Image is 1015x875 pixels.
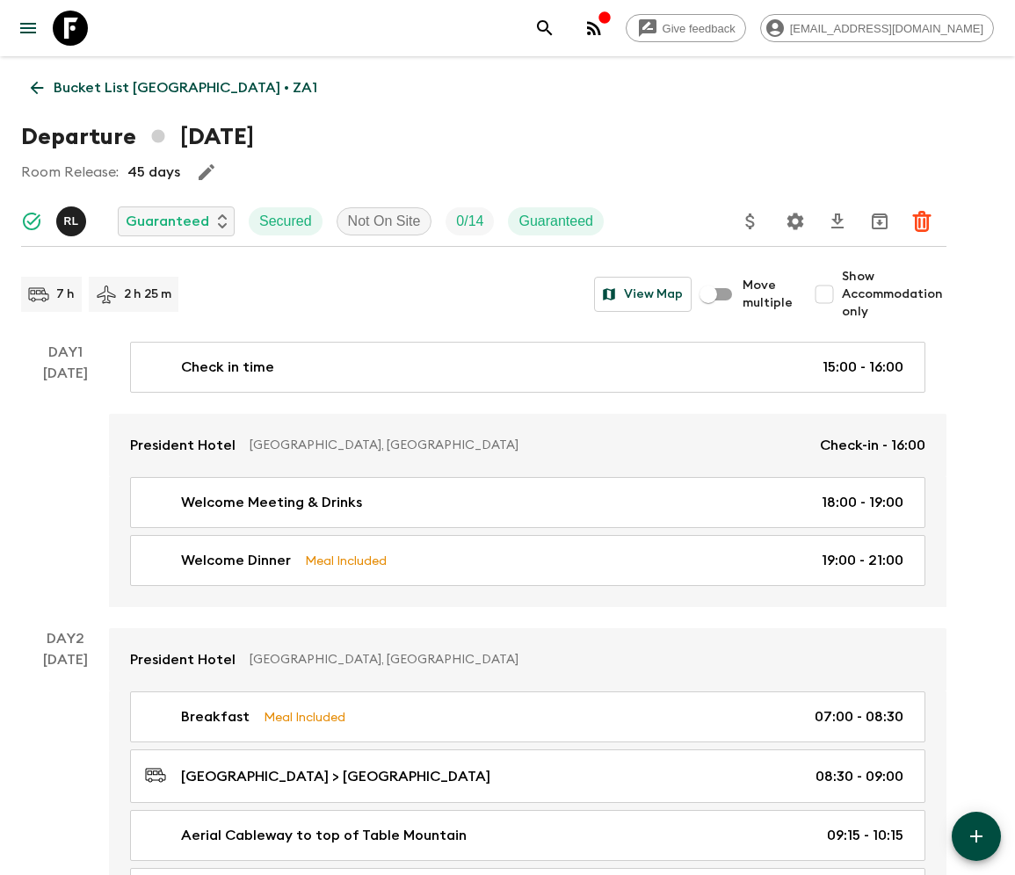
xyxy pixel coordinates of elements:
p: [GEOGRAPHIC_DATA], [GEOGRAPHIC_DATA] [250,437,806,454]
p: 2 h 25 m [124,286,171,303]
div: Not On Site [337,207,432,235]
button: Update Price, Early Bird Discount and Costs [733,204,768,239]
h1: Departure [DATE] [21,119,254,155]
p: Check-in - 16:00 [820,435,925,456]
div: Secured [249,207,323,235]
p: President Hotel [130,435,236,456]
p: 09:15 - 10:15 [827,825,903,846]
span: Move multiple [743,277,793,312]
div: [EMAIL_ADDRESS][DOMAIN_NAME] [760,14,994,42]
span: [EMAIL_ADDRESS][DOMAIN_NAME] [780,22,993,35]
p: 08:30 - 09:00 [816,766,903,787]
p: Room Release: [21,162,119,183]
p: Meal Included [264,707,345,727]
p: President Hotel [130,649,236,670]
button: RL [56,206,90,236]
p: Day 2 [21,628,109,649]
p: 07:00 - 08:30 [815,706,903,727]
a: [GEOGRAPHIC_DATA] > [GEOGRAPHIC_DATA]08:30 - 09:00 [130,749,925,803]
span: Give feedback [653,22,745,35]
a: Welcome DinnerMeal Included19:00 - 21:00 [130,535,925,586]
p: Day 1 [21,342,109,363]
p: 45 days [127,162,180,183]
p: Bucket List [GEOGRAPHIC_DATA] • ZA1 [54,77,317,98]
button: Download CSV [820,204,855,239]
svg: Synced Successfully [21,211,42,232]
p: Not On Site [348,211,421,232]
p: Meal Included [305,551,387,570]
p: Guaranteed [126,211,209,232]
p: 0 / 14 [456,211,483,232]
span: Rabata Legend Mpatamali [56,212,90,226]
p: R L [63,214,78,228]
p: Breakfast [181,706,250,727]
p: Aerial Cableway to top of Table Mountain [181,825,467,846]
a: Give feedback [626,14,746,42]
p: Welcome Dinner [181,550,291,571]
p: 7 h [56,286,75,303]
p: [GEOGRAPHIC_DATA], [GEOGRAPHIC_DATA] [250,651,911,669]
p: 15:00 - 16:00 [823,357,903,378]
button: search adventures [527,11,562,46]
a: President Hotel[GEOGRAPHIC_DATA], [GEOGRAPHIC_DATA]Check-in - 16:00 [109,414,946,477]
button: Delete [904,204,939,239]
div: [DATE] [43,363,88,607]
button: menu [11,11,46,46]
button: View Map [594,277,692,312]
p: Guaranteed [518,211,593,232]
a: Aerial Cableway to top of Table Mountain09:15 - 10:15 [130,810,925,861]
a: President Hotel[GEOGRAPHIC_DATA], [GEOGRAPHIC_DATA] [109,628,946,691]
p: Check in time [181,357,274,378]
a: Check in time15:00 - 16:00 [130,342,925,393]
div: Trip Fill [446,207,494,235]
span: Show Accommodation only [842,268,946,321]
a: Welcome Meeting & Drinks18:00 - 19:00 [130,477,925,528]
p: Welcome Meeting & Drinks [181,492,362,513]
p: 18:00 - 19:00 [822,492,903,513]
a: Bucket List [GEOGRAPHIC_DATA] • ZA1 [21,70,327,105]
p: [GEOGRAPHIC_DATA] > [GEOGRAPHIC_DATA] [181,766,490,787]
p: Secured [259,211,312,232]
button: Archive (Completed, Cancelled or Unsynced Departures only) [862,204,897,239]
a: BreakfastMeal Included07:00 - 08:30 [130,691,925,742]
p: 19:00 - 21:00 [822,550,903,571]
button: Settings [778,204,813,239]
